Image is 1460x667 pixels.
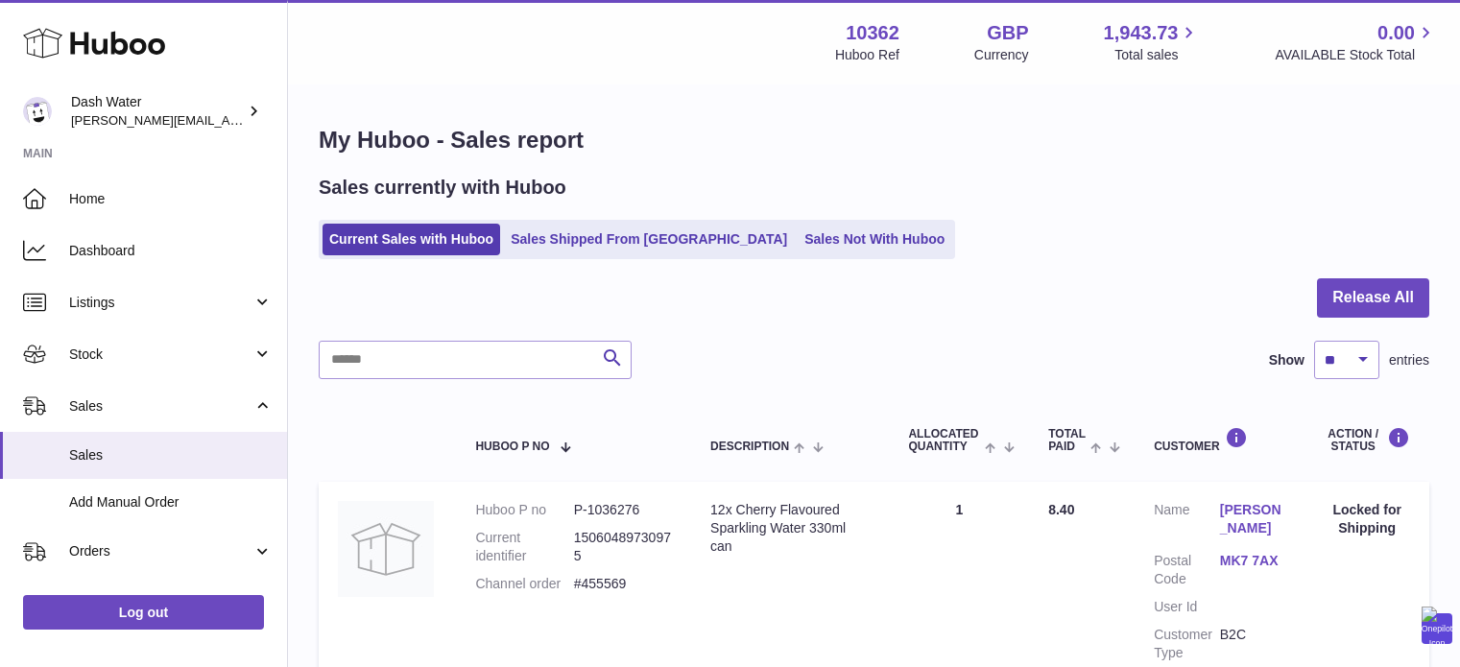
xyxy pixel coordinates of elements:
span: entries [1389,351,1429,369]
dt: Name [1154,501,1220,542]
span: Add Manual Order [69,493,273,512]
a: Current Sales with Huboo [323,224,500,255]
a: 1,943.73 Total sales [1104,20,1201,64]
div: Action / Status [1324,427,1410,453]
a: Sales Shipped From [GEOGRAPHIC_DATA] [504,224,794,255]
dd: #455569 [574,575,672,593]
div: Currency [974,46,1029,64]
span: 0.00 [1377,20,1415,46]
div: Locked for Shipping [1324,501,1410,537]
div: Dash Water [71,93,244,130]
span: ALLOCATED Quantity [908,428,979,453]
a: Sales Not With Huboo [798,224,951,255]
span: AVAILABLE Stock Total [1275,46,1437,64]
dt: User Id [1154,598,1220,616]
span: [PERSON_NAME][EMAIL_ADDRESS][DOMAIN_NAME] [71,112,385,128]
img: james@dash-water.com [23,97,52,126]
span: 8.40 [1048,502,1074,517]
dt: Huboo P no [475,501,573,519]
a: Log out [23,595,264,630]
a: [PERSON_NAME] [1220,501,1286,537]
a: 0.00 AVAILABLE Stock Total [1275,20,1437,64]
h1: My Huboo - Sales report [319,125,1429,155]
span: Stock [69,345,252,364]
span: Sales [69,446,273,465]
strong: GBP [987,20,1028,46]
span: Total sales [1114,46,1200,64]
span: Description [710,441,789,453]
a: MK7 7AX [1220,552,1286,570]
span: Huboo P no [475,441,549,453]
span: Home [69,190,273,208]
button: Release All [1317,278,1429,318]
dt: Current identifier [475,529,573,565]
span: Dashboard [69,242,273,260]
dt: Channel order [475,575,573,593]
span: Orders [69,542,252,560]
dd: 15060489730975 [574,529,672,565]
div: 12x Cherry Flavoured Sparkling Water 330ml can [710,501,870,556]
dt: Customer Type [1154,626,1220,662]
dt: Postal Code [1154,552,1220,588]
span: Total paid [1048,428,1086,453]
span: Listings [69,294,252,312]
label: Show [1269,351,1304,369]
img: no-photo.jpg [338,501,434,597]
h2: Sales currently with Huboo [319,175,566,201]
dd: P-1036276 [574,501,672,519]
span: Sales [69,397,252,416]
dd: B2C [1220,626,1286,662]
div: Customer [1154,427,1285,453]
span: 1,943.73 [1104,20,1179,46]
div: Huboo Ref [835,46,899,64]
strong: 10362 [846,20,899,46]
